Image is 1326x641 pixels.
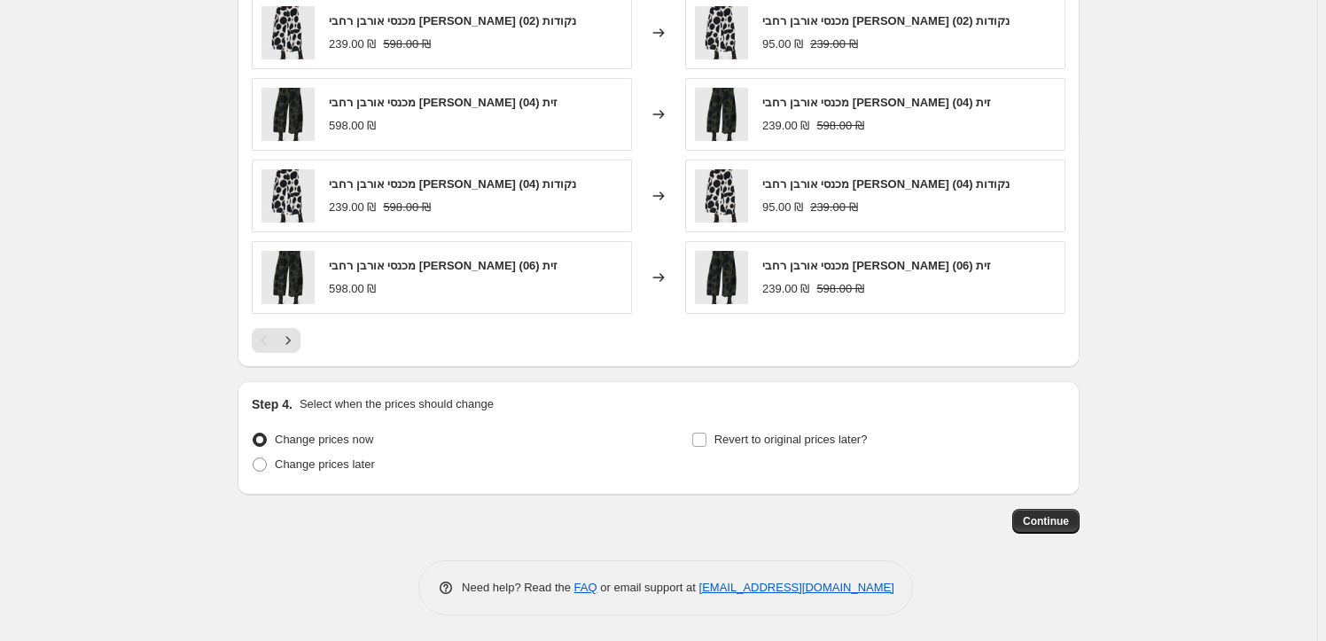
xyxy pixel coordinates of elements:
[762,199,803,216] div: 95.00 ₪
[699,581,894,594] a: [EMAIL_ADDRESS][DOMAIN_NAME]
[762,35,803,53] div: 95.00 ₪
[261,169,315,223] img: PANTS_UP121M_1_80x.jpg
[810,199,857,216] strike: 239.00 ₪
[329,199,376,216] div: 239.00 ₪
[762,117,809,135] div: 239.00 ₪
[261,88,315,141] img: PANTS_UP124K_6_80x.jpg
[762,96,991,109] span: מכנסי אורבן רחבי [PERSON_NAME] זית (04)
[762,14,1010,27] span: מכנסי אורבן רחבי [PERSON_NAME] נקודות (02)
[329,280,376,298] div: 598.00 ₪
[695,169,748,223] img: PANTS_UP121M_1_80x.jpg
[329,177,576,191] span: מכנסי אורבן רחבי [PERSON_NAME] נקודות (04)
[275,457,375,471] span: Change prices later
[261,251,315,304] img: PANTS_UP124K_6_80x.jpg
[695,88,748,141] img: PANTS_UP124K_6_80x.jpg
[762,280,809,298] div: 239.00 ₪
[762,259,991,272] span: מכנסי אורבן רחבי [PERSON_NAME] זית (06)
[276,328,300,353] button: Next
[252,395,292,413] h2: Step 4.
[261,6,315,59] img: PANTS_UP121M_1_80x.jpg
[816,280,863,298] strike: 598.00 ₪
[1012,509,1080,534] button: Continue
[762,177,1010,191] span: מכנסי אורבן רחבי [PERSON_NAME] נקודות (04)
[252,328,300,353] nav: Pagination
[329,35,376,53] div: 239.00 ₪
[810,35,857,53] strike: 239.00 ₪
[275,433,373,446] span: Change prices now
[383,35,430,53] strike: 598.00 ₪
[695,251,748,304] img: PANTS_UP124K_6_80x.jpg
[383,199,430,216] strike: 598.00 ₪
[1023,514,1069,528] span: Continue
[816,117,863,135] strike: 598.00 ₪
[329,117,376,135] div: 598.00 ₪
[329,96,558,109] span: מכנסי אורבן רחבי [PERSON_NAME] זית (04)
[574,581,597,594] a: FAQ
[300,395,494,413] p: Select when the prices should change
[329,14,576,27] span: מכנסי אורבן רחבי [PERSON_NAME] נקודות (02)
[462,581,574,594] span: Need help? Read the
[695,6,748,59] img: PANTS_UP121M_1_80x.jpg
[597,581,699,594] span: or email support at
[714,433,868,446] span: Revert to original prices later?
[329,259,558,272] span: מכנסי אורבן רחבי [PERSON_NAME] זית (06)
